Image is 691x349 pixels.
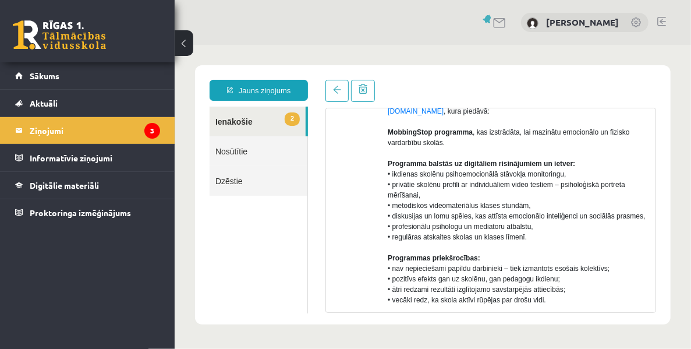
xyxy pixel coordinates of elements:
a: Aktuāli [15,90,160,117]
span: 2 [110,68,125,81]
b: MobbingStop programma [213,83,298,91]
legend: Ziņojumi [30,117,160,144]
a: [PERSON_NAME] [546,16,619,28]
b: Programma balstās uz digitāliem risinājumiem un ietver: [213,115,401,123]
b: Programmas priekšrocības: [213,209,306,217]
span: Aktuāli [30,98,58,108]
a: Informatīvie ziņojumi [15,144,160,171]
a: Sākums [15,62,160,89]
span: Sākums [30,70,59,81]
a: Rīgas 1. Tālmācības vidusskola [13,20,106,50]
a: Proktoringa izmēģinājums [15,199,160,226]
a: Dzēstie [35,121,133,151]
a: Jauns ziņojums [35,35,133,56]
a: Digitālie materiāli [15,172,160,199]
legend: Informatīvie ziņojumi [30,144,160,171]
a: Ziņojumi3 [15,117,160,144]
a: 2Ienākošie [35,62,131,91]
span: Proktoringa izmēģinājums [30,207,131,218]
p: Skolai ir iespēja sadarboties ar "Mobing Stop" programmu - , kura piedāvā: , kas izstrādāta, lai ... [213,51,472,334]
img: Karīna Franckeviča [527,17,538,29]
a: Nosūtītie [35,91,133,121]
i: 3 [144,123,160,139]
span: Digitālie materiāli [30,180,99,191]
